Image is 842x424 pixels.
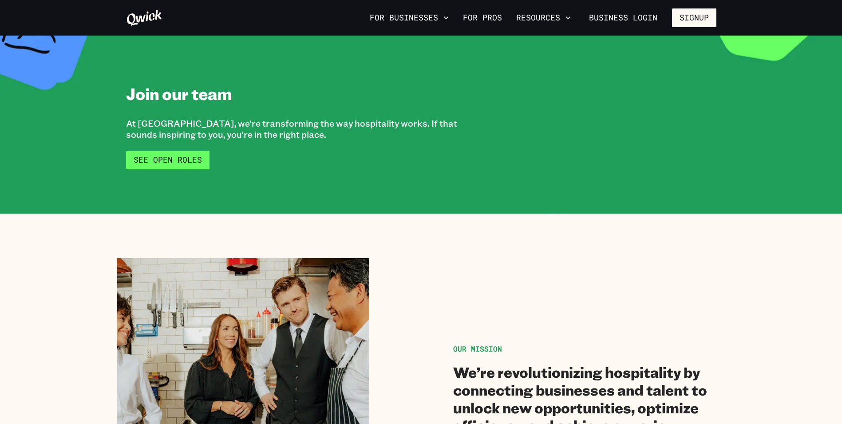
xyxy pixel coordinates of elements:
[366,10,452,25] button: For Businesses
[126,84,232,104] h1: Join our team
[126,118,480,140] p: At [GEOGRAPHIC_DATA], we're transforming the way hospitality works. If that sounds inspiring to y...
[126,151,210,169] a: See Open Roles
[459,10,506,25] a: For Pros
[672,8,716,27] button: Signup
[453,344,502,353] span: OUR MISSION
[581,8,665,27] a: Business Login
[513,10,574,25] button: Resources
